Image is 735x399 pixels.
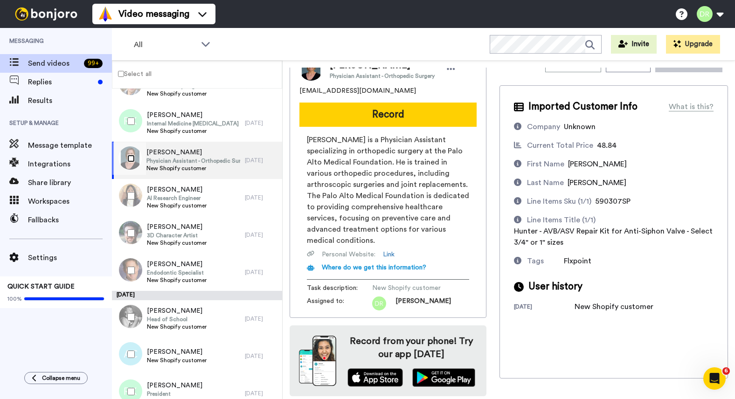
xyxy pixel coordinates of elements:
img: bj-logo-header-white.svg [11,7,81,21]
div: Line Items Title (1/1) [527,214,596,226]
span: Settings [28,252,112,263]
span: New Shopify customer [147,127,239,135]
img: download [299,336,336,386]
span: 100% [7,295,22,303]
span: Task description : [307,283,372,293]
span: [PERSON_NAME] [147,222,207,232]
span: AI Research Engineer [147,194,207,202]
span: Results [28,95,112,106]
span: Imported Customer Info [528,100,638,114]
span: [PERSON_NAME] [147,260,207,269]
span: New Shopify customer [147,202,207,209]
span: New Shopify customer [147,357,207,364]
div: [DATE] [245,268,277,276]
span: Physician Assistant - Orthopedic Surgery [146,157,240,165]
span: New Shopify customer [147,323,207,330]
div: [DATE] [245,194,277,201]
input: Select all [118,71,124,77]
span: Fallbacks [28,214,112,226]
span: User history [528,280,582,294]
div: What is this? [669,101,714,112]
button: Record [299,103,477,127]
div: [DATE] [245,119,277,127]
img: appstore [347,368,403,387]
span: [PERSON_NAME] [147,110,239,120]
iframe: Intercom live chat [703,367,726,390]
span: [PERSON_NAME] is a Physician Assistant specializing in orthopedic surgery at the Palo Alto Medica... [307,134,469,246]
div: Last Name [527,177,564,188]
span: Head of School [147,316,207,323]
div: [DATE] [245,231,277,239]
div: 99 + [84,59,103,68]
span: Workspaces [28,196,112,207]
div: [DATE] [514,303,575,312]
span: Assigned to: [307,296,372,310]
span: Integrations [28,158,112,170]
span: Internal Medicine [MEDICAL_DATA] [147,120,239,127]
img: dr.png [372,296,386,310]
span: New Shopify customer [146,165,240,172]
span: Personal Website : [322,250,375,259]
span: QUICK START GUIDE [7,283,75,290]
div: [DATE] [112,291,282,300]
span: 48.84 [597,142,617,149]
span: Flxpoint [564,257,591,265]
span: 6 [722,367,730,375]
span: [PERSON_NAME] [147,185,207,194]
span: Send videos [28,58,80,69]
div: [DATE] [245,352,277,360]
span: [PERSON_NAME] [147,306,207,316]
span: Unknown [564,123,596,131]
span: All [134,39,196,50]
span: [PERSON_NAME] [568,160,627,168]
div: First Name [527,158,564,170]
span: Hunter - AVB/ASV Repair Kit for Anti-Siphon Valve - Select 3/4" or 1" sizes [514,227,713,246]
button: Collapse menu [24,372,88,384]
img: vm-color.svg [98,7,113,21]
span: 590307SP [595,198,631,205]
span: Endodontic Specialist [147,269,207,276]
div: Current Total Price [527,140,593,151]
span: New Shopify customer [372,283,461,293]
div: [DATE] [245,390,277,397]
span: Collapse menu [42,374,80,382]
span: New Shopify customer [147,239,207,247]
span: [PERSON_NAME] [146,148,240,157]
div: [DATE] [245,157,277,164]
span: 3D Character Artist [147,232,207,239]
label: Select all [112,68,152,79]
span: Replies [28,76,94,88]
span: [PERSON_NAME] [395,296,451,310]
span: Physician Assistant - Orthopedic Surgery [330,72,435,80]
div: New Shopify customer [575,301,653,312]
span: Share library [28,177,112,188]
span: Where do we get this information? [322,264,426,271]
span: [PERSON_NAME] [147,347,207,357]
button: Invite [611,35,657,54]
div: [DATE] [245,315,277,323]
button: Upgrade [666,35,720,54]
span: New Shopify customer [147,90,207,97]
img: playstore [412,368,475,387]
span: [PERSON_NAME] [568,179,626,186]
img: Image of Kerry Van Gastel [299,57,323,81]
div: Company [527,121,560,132]
span: [EMAIL_ADDRESS][DOMAIN_NAME] [299,86,416,96]
span: Video messaging [118,7,189,21]
h4: Record from your phone! Try our app [DATE] [346,335,477,361]
span: [PERSON_NAME] [147,381,207,390]
div: Tags [527,255,544,267]
a: Link [383,250,395,259]
span: New Shopify customer [147,276,207,284]
span: President [147,390,207,398]
span: Message template [28,140,112,151]
div: Line Items Sku (1/1) [527,196,591,207]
